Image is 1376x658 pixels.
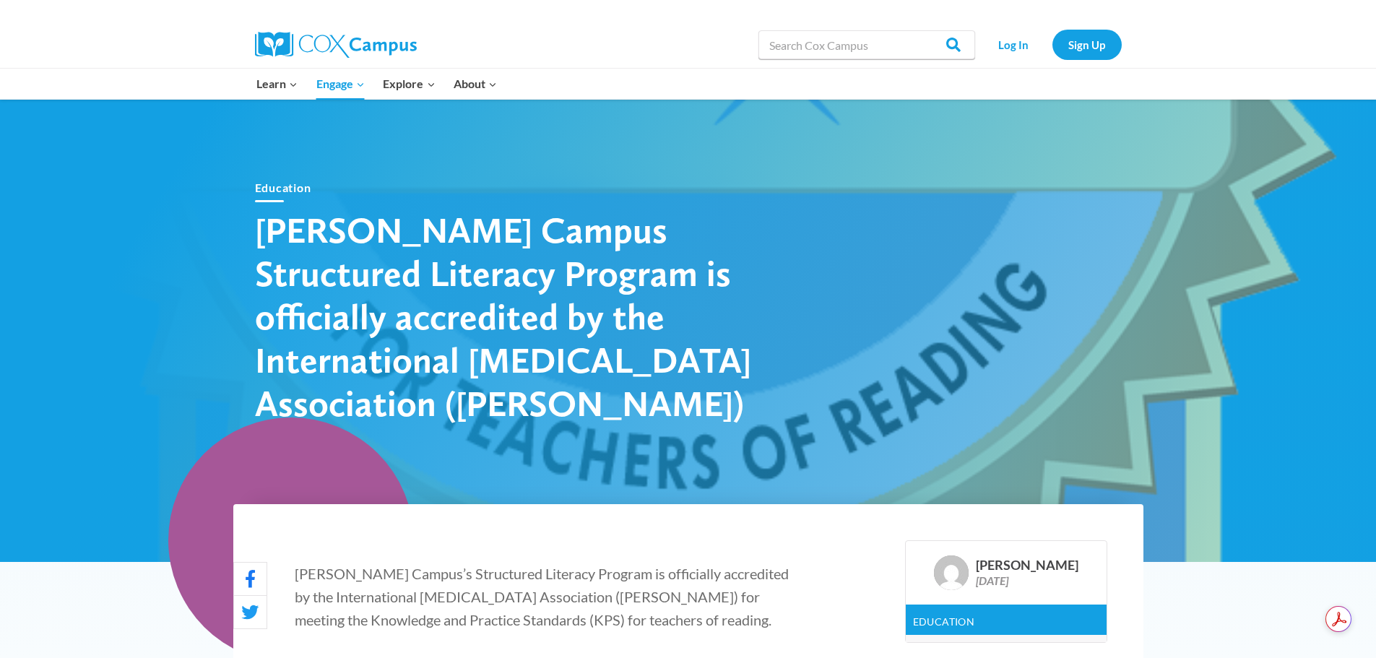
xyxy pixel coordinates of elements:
[976,558,1078,573] div: [PERSON_NAME]
[383,74,435,93] span: Explore
[1052,30,1122,59] a: Sign Up
[976,573,1078,587] div: [DATE]
[454,74,497,93] span: About
[913,615,975,628] a: Education
[255,32,417,58] img: Cox Campus
[255,208,761,425] h1: [PERSON_NAME] Campus Structured Literacy Program is officially accredited by the International [M...
[758,30,975,59] input: Search Cox Campus
[982,30,1045,59] a: Log In
[295,565,789,628] span: [PERSON_NAME] Campus’s Structured Literacy Program is officially accredited by the International ...
[248,69,506,99] nav: Primary Navigation
[255,181,311,194] a: Education
[316,74,365,93] span: Engage
[256,74,298,93] span: Learn
[982,30,1122,59] nav: Secondary Navigation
